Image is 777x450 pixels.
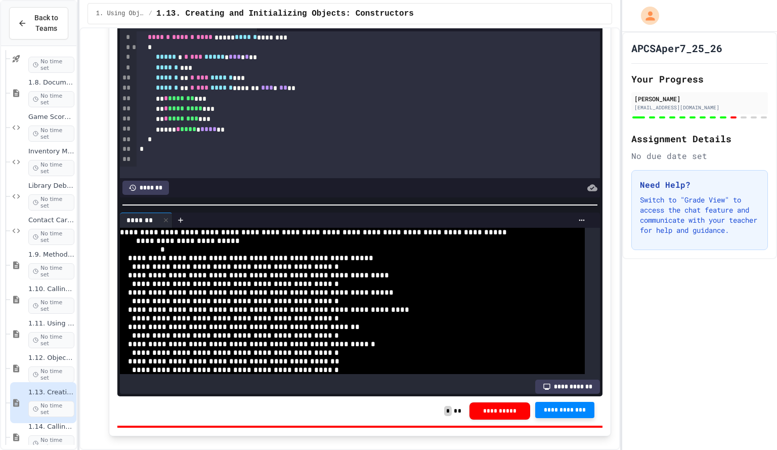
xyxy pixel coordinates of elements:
[28,194,74,211] span: No time set
[28,78,74,87] span: 1.8. Documentation with Comments and Preconditions
[28,263,74,279] span: No time set
[28,216,74,225] span: Contact Card Creator
[28,126,74,142] span: No time set
[28,147,74,156] span: Inventory Management System
[631,150,768,162] div: No due date set
[28,285,74,294] span: 1.10. Calling Class Methods
[9,7,68,39] button: Back to Teams
[28,182,74,190] span: Library Debugger Challenge
[28,401,74,417] span: No time set
[28,319,74,328] span: 1.11. Using the Math Class
[28,366,74,383] span: No time set
[96,10,145,18] span: 1. Using Objects and Methods
[156,8,414,20] span: 1.13. Creating and Initializing Objects: Constructors
[631,72,768,86] h2: Your Progress
[149,10,152,18] span: /
[28,91,74,107] span: No time set
[640,179,759,191] h3: Need Help?
[28,57,74,73] span: No time set
[28,251,74,259] span: 1.9. Method Signatures
[631,41,722,55] h1: APCSAper7_25_26
[28,423,74,431] span: 1.14. Calling Instance Methods
[28,388,74,397] span: 1.13. Creating and Initializing Objects: Constructors
[28,332,74,348] span: No time set
[634,104,765,111] div: [EMAIL_ADDRESS][DOMAIN_NAME]
[634,94,765,103] div: [PERSON_NAME]
[28,113,74,121] span: Game Score Tracker
[630,4,662,27] div: My Account
[33,13,60,34] span: Back to Teams
[631,132,768,146] h2: Assignment Details
[28,298,74,314] span: No time set
[28,354,74,362] span: 1.12. Objects - Instances of Classes
[640,195,759,235] p: Switch to "Grade View" to access the chat feature and communicate with your teacher for help and ...
[28,229,74,245] span: No time set
[28,160,74,176] span: No time set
